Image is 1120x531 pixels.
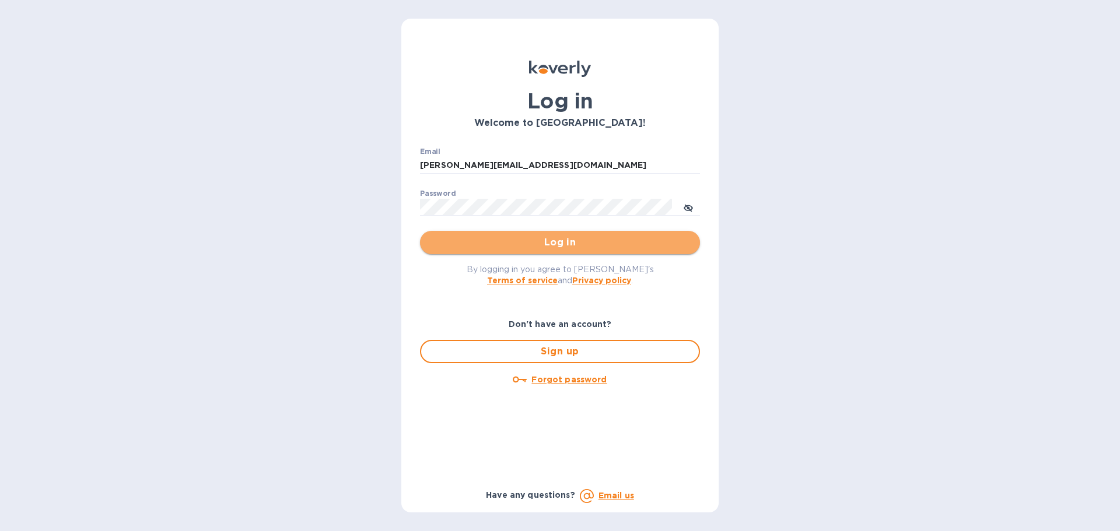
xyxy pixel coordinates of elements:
a: Terms of service [487,276,558,285]
label: Email [420,148,440,155]
h3: Welcome to [GEOGRAPHIC_DATA]! [420,118,700,129]
button: Log in [420,231,700,254]
h1: Log in [420,89,700,113]
button: toggle password visibility [677,195,700,219]
span: By logging in you agree to [PERSON_NAME]'s and . [467,265,654,285]
button: Sign up [420,340,700,363]
a: Privacy policy [572,276,631,285]
img: Koverly [529,61,591,77]
input: Enter email address [420,157,700,174]
a: Email us [598,491,634,500]
u: Forgot password [531,375,607,384]
span: Log in [429,235,691,249]
b: Don't have an account? [509,319,612,329]
span: Sign up [430,344,689,358]
label: Password [420,190,456,197]
b: Have any questions? [486,490,575,500]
